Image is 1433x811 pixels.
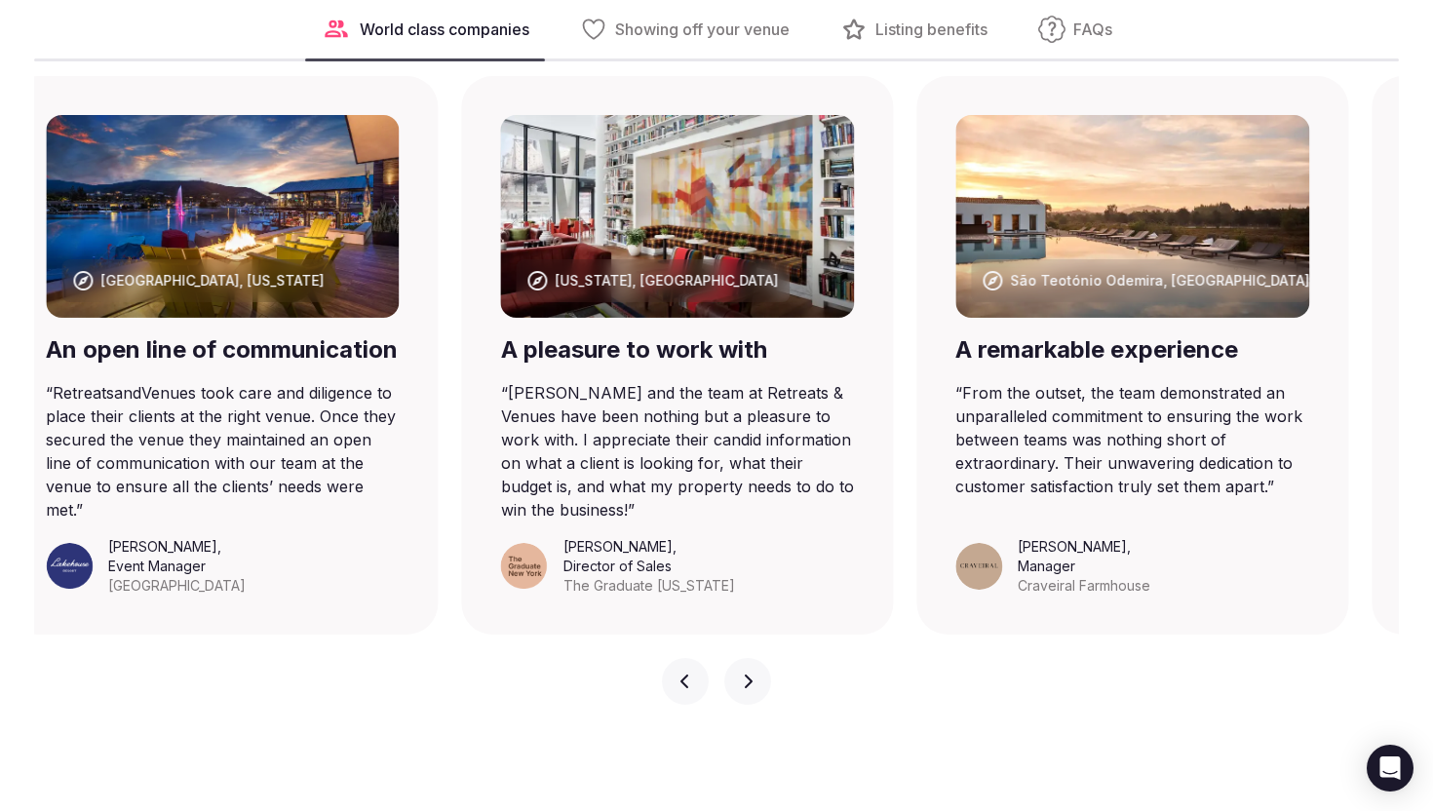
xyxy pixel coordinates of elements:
img: New York, USA [501,115,855,318]
cite: [PERSON_NAME] [108,538,217,555]
div: A pleasure to work with [501,333,855,367]
div: São Teotónio Odemira, [GEOGRAPHIC_DATA] [1010,271,1309,290]
div: Craveiral Farmhouse [1018,576,1150,596]
img: Nicole Carr [46,543,93,589]
img: Cristina Dalal [501,543,548,589]
div: An open line of communication [46,333,400,367]
span: FAQs [1073,19,1112,40]
blockquote: “ From the outset, the team demonstrated an unparalleled commitment to ensuring the work between ... [955,381,1309,498]
figcaption: , [108,537,246,596]
div: [US_STATE], [GEOGRAPHIC_DATA] [556,271,779,290]
div: Director of Sales [563,557,735,576]
cite: [PERSON_NAME] [1018,538,1127,555]
div: [GEOGRAPHIC_DATA] [108,576,246,596]
div: Open Intercom Messenger [1367,745,1414,792]
div: The Graduate [US_STATE] [563,576,735,596]
figcaption: , [563,537,735,596]
cite: [PERSON_NAME] [563,538,673,555]
div: A remarkable experience [955,333,1309,367]
img: São Teotónio Odemira, Portugal [955,115,1309,318]
span: World class companies [360,19,529,40]
div: Manager [1018,557,1150,576]
span: Showing off your venue [615,19,790,40]
img: San Marcos, California [46,115,400,318]
div: [GEOGRAPHIC_DATA], [US_STATE] [100,271,324,290]
figcaption: , [1018,537,1150,596]
span: Listing benefits [875,19,988,40]
blockquote: “ RetreatsandVenues took care and diligence to place their clients at the right venue. Once they ... [46,381,400,521]
blockquote: “ [PERSON_NAME] and the team at Retreats & Venues have been nothing but a pleasure to work with. ... [501,381,855,521]
img: Gonçalo [955,543,1002,590]
div: Event Manager [108,557,246,576]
